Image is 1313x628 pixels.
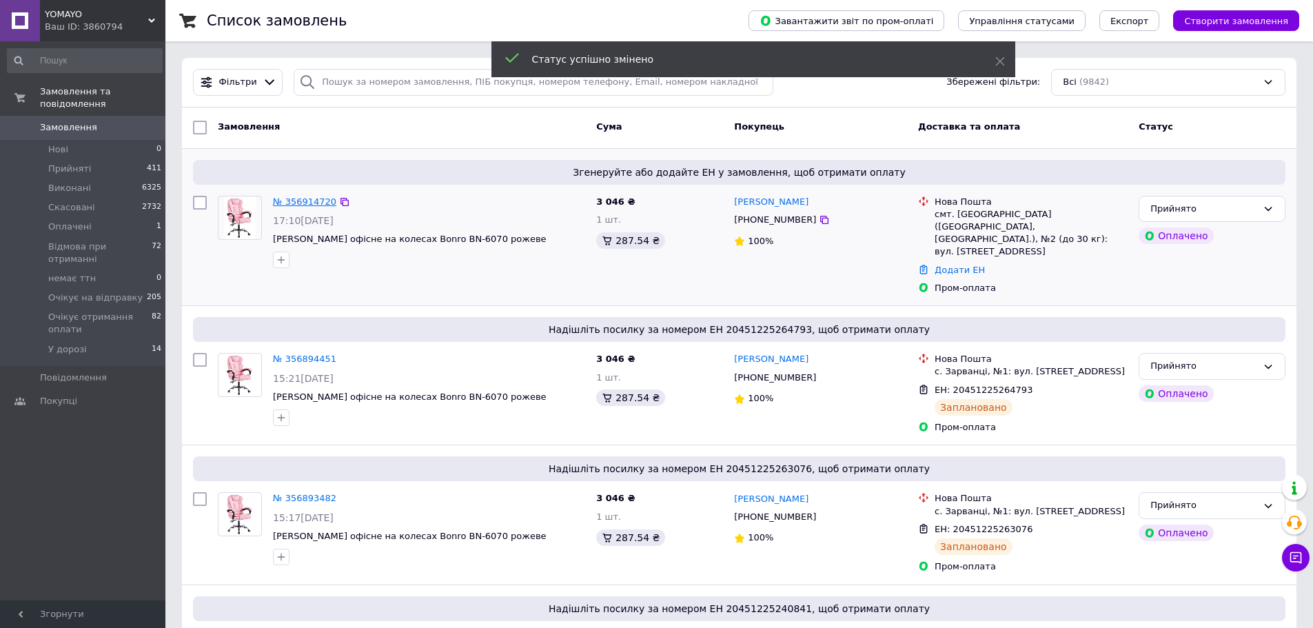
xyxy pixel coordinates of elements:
[48,163,91,175] span: Прийняті
[748,236,773,246] span: 100%
[224,493,255,536] img: Фото товару
[207,12,347,29] h1: Список замовлень
[218,492,262,536] a: Фото товару
[40,85,165,110] span: Замовлення та повідомлення
[48,241,152,265] span: Відмова при отриманні
[935,353,1128,365] div: Нова Пошта
[596,214,621,225] span: 1 шт.
[199,323,1280,336] span: Надішліть посилку за номером ЕН 20451225264793, щоб отримати оплату
[152,311,161,336] span: 82
[48,272,96,285] span: немає ттн
[156,221,161,233] span: 1
[734,353,808,366] a: [PERSON_NAME]
[1150,359,1257,374] div: Прийнято
[199,462,1280,476] span: Надішліть посилку за номером ЕН 20451225263076, щоб отримати оплату
[731,211,819,229] div: [PHONE_NUMBER]
[147,292,161,304] span: 205
[734,196,808,209] a: [PERSON_NAME]
[142,201,161,214] span: 2732
[40,372,107,384] span: Повідомлення
[48,221,92,233] span: Оплачені
[273,531,547,541] a: [PERSON_NAME] офісне на колесах Bonro BN-6070 рожеве
[918,121,1020,132] span: Доставка та оплата
[946,76,1040,89] span: Збережені фільтри:
[224,354,255,396] img: Фото товару
[1184,16,1288,26] span: Створити замовлення
[1282,544,1310,571] button: Чат з покупцем
[1110,16,1149,26] span: Експорт
[935,399,1012,416] div: Заплановано
[596,493,635,503] span: 3 046 ₴
[1139,385,1213,402] div: Оплачено
[48,311,152,336] span: Очікує отримання оплати
[935,421,1128,434] div: Пром-оплата
[1099,10,1160,31] button: Експорт
[273,196,336,207] a: № 356914720
[749,10,944,31] button: Завантажити звіт по пром-оплаті
[1079,77,1109,87] span: (9842)
[45,8,148,21] span: YOMAYO
[218,121,280,132] span: Замовлення
[273,493,336,503] a: № 356893482
[1063,76,1077,89] span: Всі
[48,201,95,214] span: Скасовані
[273,215,334,226] span: 17:10[DATE]
[596,232,665,249] div: 287.54 ₴
[734,121,784,132] span: Покупець
[40,121,97,134] span: Замовлення
[45,21,165,33] div: Ваш ID: 3860794
[935,492,1128,505] div: Нова Пошта
[596,372,621,383] span: 1 шт.
[147,163,161,175] span: 411
[1150,202,1257,216] div: Прийнято
[935,208,1128,259] div: смт. [GEOGRAPHIC_DATA] ([GEOGRAPHIC_DATA], [GEOGRAPHIC_DATA].), №2 (до 30 кг): вул. [STREET_ADDRESS]
[156,272,161,285] span: 0
[731,369,819,387] div: [PHONE_NUMBER]
[273,234,547,244] a: [PERSON_NAME] офісне на колесах Bonro BN-6070 рожеве
[273,373,334,384] span: 15:21[DATE]
[294,69,773,96] input: Пошук за номером замовлення, ПІБ покупця, номером телефону, Email, номером накладної
[7,48,163,73] input: Пошук
[958,10,1086,31] button: Управління статусами
[218,353,262,397] a: Фото товару
[48,343,87,356] span: У дорозі
[218,196,262,240] a: Фото товару
[596,354,635,364] span: 3 046 ₴
[969,16,1075,26] span: Управління статусами
[935,265,985,275] a: Додати ЕН
[1139,525,1213,541] div: Оплачено
[596,121,622,132] span: Cума
[273,392,547,402] a: [PERSON_NAME] офісне на колесах Bonro BN-6070 рожеве
[760,14,933,27] span: Завантажити звіт по пром-оплаті
[199,602,1280,616] span: Надішліть посилку за номером ЕН 20451225240841, щоб отримати оплату
[1159,15,1299,26] a: Створити замовлення
[935,538,1012,555] div: Заплановано
[48,182,91,194] span: Виконані
[532,52,961,66] div: Статус успішно змінено
[596,389,665,406] div: 287.54 ₴
[142,182,161,194] span: 6325
[152,343,161,356] span: 14
[40,395,77,407] span: Покупці
[935,524,1032,534] span: ЕН: 20451225263076
[935,282,1128,294] div: Пром-оплата
[152,241,161,265] span: 72
[748,532,773,543] span: 100%
[48,292,143,304] span: Очікує на відправку
[596,196,635,207] span: 3 046 ₴
[935,365,1128,378] div: с. Зарванці, №1: вул. [STREET_ADDRESS]
[199,165,1280,179] span: Згенеруйте або додайте ЕН у замовлення, щоб отримати оплату
[935,196,1128,208] div: Нова Пошта
[1139,121,1173,132] span: Статус
[224,196,255,239] img: Фото товару
[1173,10,1299,31] button: Створити замовлення
[273,512,334,523] span: 15:17[DATE]
[273,354,336,364] a: № 356894451
[1150,498,1257,513] div: Прийнято
[748,393,773,403] span: 100%
[48,143,68,156] span: Нові
[734,493,808,506] a: [PERSON_NAME]
[935,560,1128,573] div: Пром-оплата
